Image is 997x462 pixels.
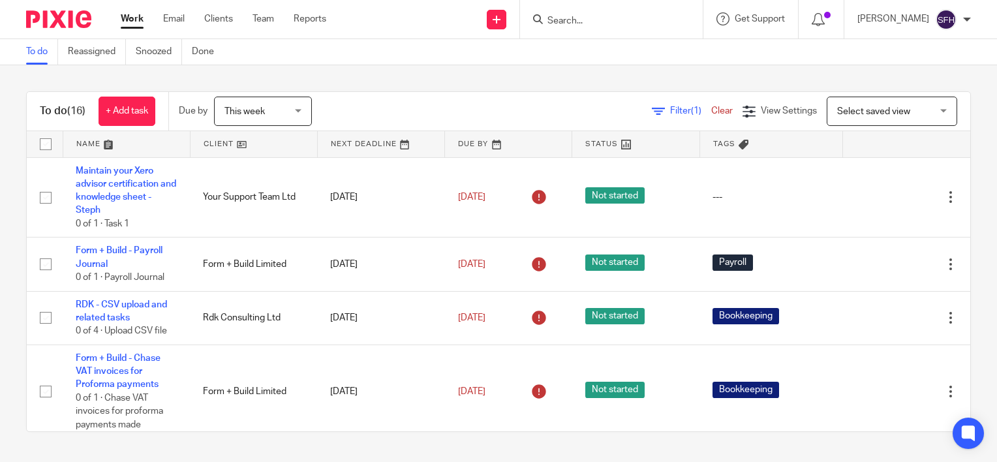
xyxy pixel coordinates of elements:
[317,291,444,345] td: [DATE]
[76,393,163,429] span: 0 of 1 · Chase VAT invoices for proforma payments made
[253,12,274,25] a: Team
[68,39,126,65] a: Reassigned
[317,157,444,238] td: [DATE]
[585,382,645,398] span: Not started
[713,308,779,324] span: Bookkeeping
[458,387,485,396] span: [DATE]
[458,192,485,202] span: [DATE]
[317,238,444,291] td: [DATE]
[76,273,164,282] span: 0 of 1 · Payroll Journal
[713,254,753,271] span: Payroll
[136,39,182,65] a: Snoozed
[761,106,817,115] span: View Settings
[76,219,129,228] span: 0 of 1 · Task 1
[713,191,830,204] div: ---
[121,12,144,25] a: Work
[163,12,185,25] a: Email
[224,107,265,116] span: This week
[857,12,929,25] p: [PERSON_NAME]
[837,107,910,116] span: Select saved view
[585,187,645,204] span: Not started
[204,12,233,25] a: Clients
[26,10,91,28] img: Pixie
[76,246,162,268] a: Form + Build - Payroll Journal
[711,106,733,115] a: Clear
[670,106,711,115] span: Filter
[936,9,957,30] img: svg%3E
[294,12,326,25] a: Reports
[190,157,317,238] td: Your Support Team Ltd
[458,260,485,269] span: [DATE]
[458,313,485,322] span: [DATE]
[735,14,785,23] span: Get Support
[190,345,317,439] td: Form + Build Limited
[76,300,167,322] a: RDK - CSV upload and related tasks
[317,345,444,439] td: [DATE]
[40,104,85,118] h1: To do
[546,16,664,27] input: Search
[190,238,317,291] td: Form + Build Limited
[99,97,155,126] a: + Add task
[713,382,779,398] span: Bookkeeping
[76,166,176,215] a: Maintain your Xero advisor certification and knowledge sheet - Steph
[192,39,224,65] a: Done
[26,39,58,65] a: To do
[67,106,85,116] span: (16)
[713,140,735,147] span: Tags
[691,106,701,115] span: (1)
[179,104,207,117] p: Due by
[190,291,317,345] td: Rdk Consulting Ltd
[585,254,645,271] span: Not started
[76,326,167,335] span: 0 of 4 · Upload CSV file
[76,354,161,390] a: Form + Build - Chase VAT invoices for Proforma payments
[585,308,645,324] span: Not started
